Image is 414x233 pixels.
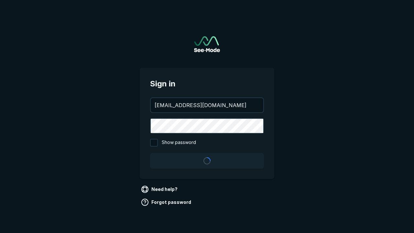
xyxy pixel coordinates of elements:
input: your@email.com [151,98,263,112]
a: Go to sign in [194,36,220,52]
img: See-Mode Logo [194,36,220,52]
span: Sign in [150,78,264,90]
a: Need help? [140,184,180,194]
a: Forgot password [140,197,194,207]
span: Show password [162,139,196,147]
